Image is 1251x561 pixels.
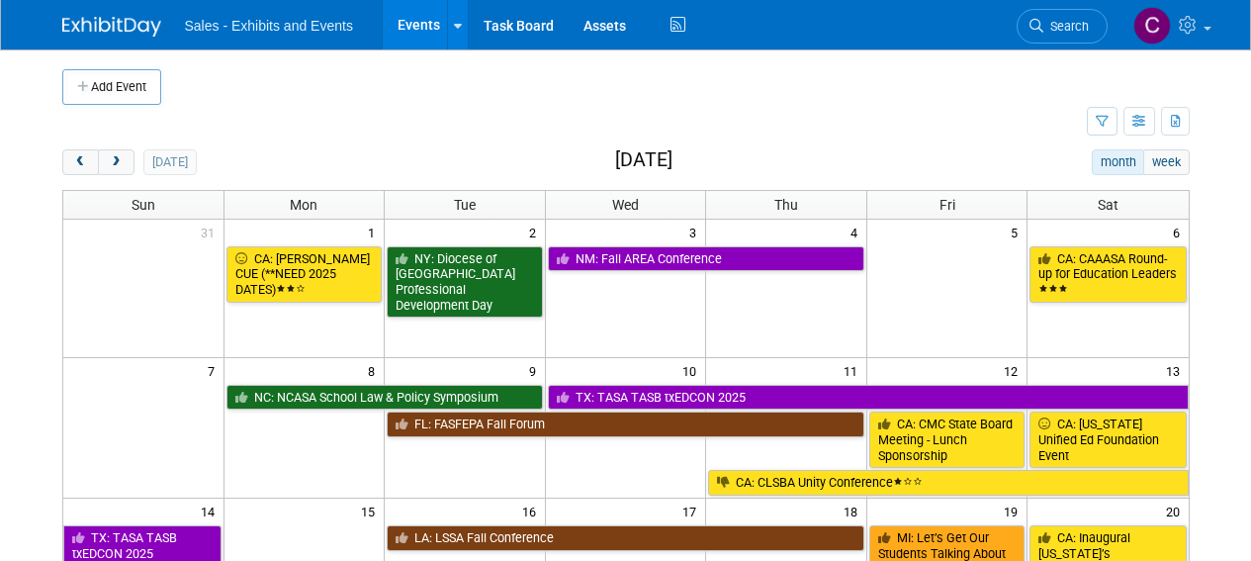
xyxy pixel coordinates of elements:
[527,220,545,244] span: 2
[1092,149,1144,175] button: month
[1171,220,1189,244] span: 6
[1009,220,1027,244] span: 5
[1164,358,1189,383] span: 13
[359,499,384,523] span: 15
[680,358,705,383] span: 10
[1002,499,1027,523] span: 19
[98,149,134,175] button: next
[1164,499,1189,523] span: 20
[548,385,1189,411] a: TX: TASA TASB txEDCON 2025
[366,220,384,244] span: 1
[366,358,384,383] span: 8
[1002,358,1027,383] span: 12
[387,412,864,437] a: FL: FASFEPA Fall Forum
[1133,7,1171,45] img: Christine Lurz
[290,197,317,213] span: Mon
[62,69,161,105] button: Add Event
[387,525,864,551] a: LA: LSSA Fall Conference
[387,246,543,319] a: NY: Diocese of [GEOGRAPHIC_DATA] Professional Development Day
[226,246,383,303] a: CA: [PERSON_NAME] CUE (**NEED 2025 DATES)
[1098,197,1118,213] span: Sat
[62,149,99,175] button: prev
[612,197,639,213] span: Wed
[687,220,705,244] span: 3
[185,18,353,34] span: Sales - Exhibits and Events
[199,499,223,523] span: 14
[548,246,864,272] a: NM: Fall AREA Conference
[680,499,705,523] span: 17
[842,499,866,523] span: 18
[708,470,1188,496] a: CA: CLSBA Unity Conference
[520,499,545,523] span: 16
[143,149,196,175] button: [DATE]
[206,358,223,383] span: 7
[1143,149,1189,175] button: week
[62,17,161,37] img: ExhibitDay
[1017,9,1108,44] a: Search
[869,412,1026,468] a: CA: CMC State Board Meeting - Lunch Sponsorship
[226,385,543,411] a: NC: NCASA School Law & Policy Symposium
[527,358,545,383] span: 9
[1043,19,1089,34] span: Search
[1029,412,1186,468] a: CA: [US_STATE] Unified Ed Foundation Event
[454,197,476,213] span: Tue
[199,220,223,244] span: 31
[774,197,798,213] span: Thu
[842,358,866,383] span: 11
[849,220,866,244] span: 4
[615,149,672,171] h2: [DATE]
[939,197,955,213] span: Fri
[132,197,155,213] span: Sun
[1029,246,1186,303] a: CA: CAAASA Round-up for Education Leaders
